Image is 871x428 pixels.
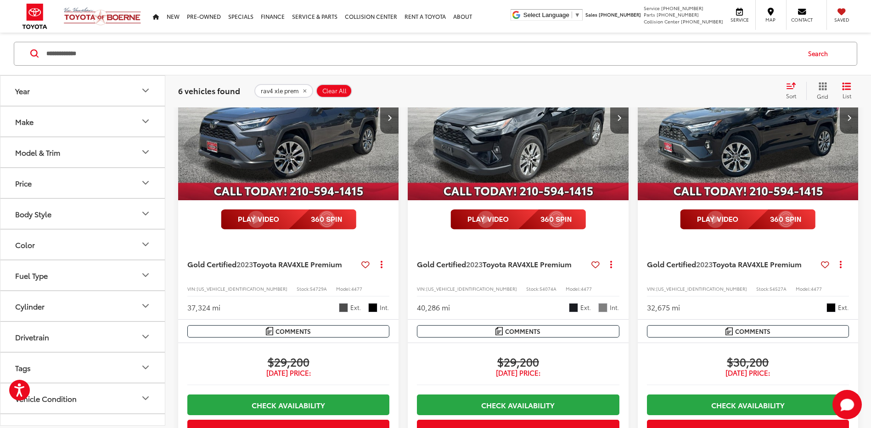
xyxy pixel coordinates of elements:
a: Gold Certified2023Toyota RAV4XLE Premium [417,259,587,269]
svg: Start Chat [832,390,862,419]
span: 54074A [539,285,556,292]
span: Clear All [322,87,347,95]
span: Service [729,17,750,23]
span: $30,200 [647,355,849,368]
button: DrivetrainDrivetrain [0,322,166,352]
button: Actions [603,256,619,272]
div: Color [140,239,151,250]
span: Model: [566,285,581,292]
span: Gold Certified [187,259,236,269]
span: rav4 xle prem [261,87,299,95]
div: Body Style [140,208,151,220]
div: 40,286 mi [417,302,450,313]
img: 2023 Toyota RAV4 XLE Premium [178,34,399,201]
span: 2023 [466,259,483,269]
div: Fuel Type [140,270,151,281]
img: Comments [266,327,273,335]
div: Body Style [15,209,51,218]
img: Comments [495,327,503,335]
button: MakeMake [0,107,166,136]
button: ColorColor [0,230,166,259]
img: full motion video [221,209,356,230]
span: Contact [791,17,813,23]
div: Model & Trim [140,147,151,158]
div: Cylinder [15,302,45,310]
div: 37,324 mi [187,302,220,313]
div: Price [140,178,151,189]
div: Fuel Type [15,271,48,280]
button: Next image [380,101,399,134]
input: Search by Make, Model, or Keyword [45,43,799,65]
span: Grid [817,92,828,100]
span: 4477 [351,285,362,292]
span: Saved [832,17,852,23]
span: [PHONE_NUMBER] [599,11,641,18]
span: 2023 [696,259,713,269]
span: Comments [735,327,770,336]
button: Comments [647,325,849,338]
span: Sales [585,11,597,18]
button: PricePrice [0,168,166,198]
a: Gold Certified2023Toyota RAV4XLE Premium [647,259,817,269]
span: Ext. [350,303,361,312]
span: Parts [644,11,655,18]
button: YearYear [0,76,166,106]
img: 2023 Toyota RAV4 XLE Premium [407,34,629,201]
span: $29,200 [187,355,389,368]
span: XLE Premium [756,259,802,269]
span: Comments [505,327,540,336]
div: Vehicle Condition [140,393,151,404]
img: full motion video [680,209,815,230]
span: Model: [796,285,811,292]
button: Select sort value [781,82,806,100]
span: Ash [598,303,607,312]
span: $29,200 [417,355,619,368]
span: 54527A [770,285,787,292]
img: Comments [725,327,733,335]
button: Actions [373,256,389,272]
div: Make [140,116,151,127]
div: Drivetrain [140,332,151,343]
a: 2023 Toyota RAV4 XLE Premium2023 Toyota RAV4 XLE Premium2023 Toyota RAV4 XLE Premium2023 Toyota R... [637,34,859,200]
span: Collision Center [644,18,680,25]
span: Service [644,5,660,11]
button: Next image [840,101,858,134]
img: Vic Vaughan Toyota of Boerne [63,7,141,26]
span: Map [760,17,781,23]
div: Year [15,86,30,95]
button: Vehicle ConditionVehicle Condition [0,383,166,413]
span: [DATE] Price: [187,368,389,377]
img: full motion video [450,209,586,230]
span: dropdown dots [381,260,382,268]
div: Make [15,117,34,126]
div: 2023 Toyota RAV4 XLE Premium 0 [637,34,859,200]
span: dropdown dots [840,260,842,268]
div: Tags [15,363,31,372]
button: TagsTags [0,353,166,383]
div: 32,675 mi [647,302,680,313]
span: [DATE] Price: [647,368,849,377]
button: Actions [833,256,849,272]
button: Next image [610,101,629,134]
a: 2023 Toyota RAV4 XLE Premium2023 Toyota RAV4 XLE Premium2023 Toyota RAV4 XLE Premium2023 Toyota R... [407,34,629,200]
span: [PHONE_NUMBER] [657,11,699,18]
span: Comments [275,327,311,336]
button: Toggle Chat Window [832,390,862,419]
img: 2023 Toyota RAV4 XLE Premium [637,34,859,201]
span: VIN: [647,285,656,292]
button: Model & TrimModel & Trim [0,137,166,167]
div: 2023 Toyota RAV4 XLE Premium 0 [178,34,399,200]
span: Toyota RAV4 [483,259,526,269]
a: Select Language​ [523,11,580,18]
span: Toyota RAV4 [253,259,296,269]
div: Color [15,240,35,249]
span: dropdown dots [610,260,612,268]
div: Cylinder [140,301,151,312]
div: Vehicle Condition [15,394,77,403]
span: XLE Premium [526,259,572,269]
span: [PHONE_NUMBER] [681,18,723,25]
button: Fuel TypeFuel Type [0,260,166,290]
span: VIN: [417,285,426,292]
button: Search [799,42,841,65]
